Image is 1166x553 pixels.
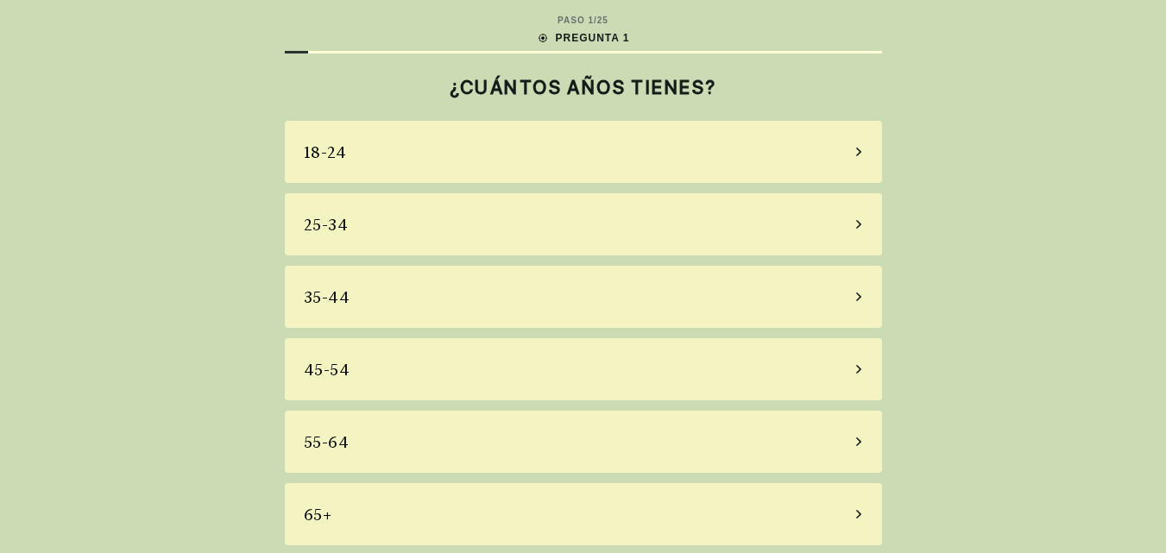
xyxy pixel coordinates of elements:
[558,16,585,25] font: PASO
[594,16,597,25] font: /
[304,288,350,306] font: 35-44
[597,16,608,25] font: 25
[588,16,594,25] font: 1
[304,216,349,234] font: 25-34
[304,506,332,524] font: 65+
[304,361,350,379] font: 45-54
[555,32,629,44] font: PREGUNTA 1
[304,143,347,161] font: 18-24
[304,433,350,451] font: 55-64
[450,76,717,98] font: ¿CUÁNTOS AÑOS TIENES?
